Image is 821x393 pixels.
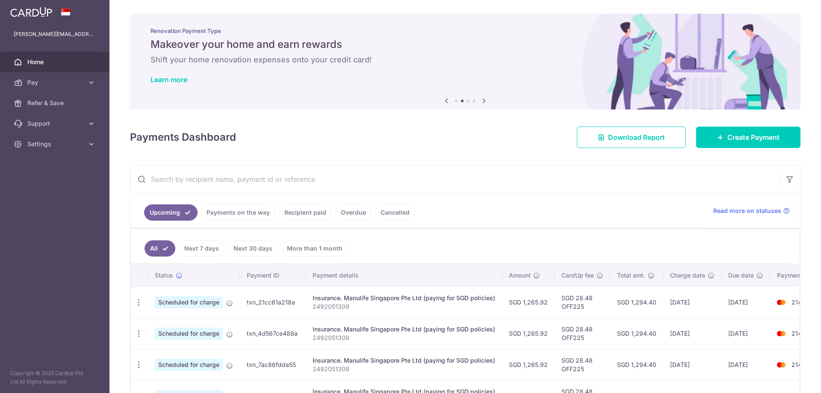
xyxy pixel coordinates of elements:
span: Total amt. [617,271,645,280]
td: [DATE] [721,318,770,349]
td: txn_4d567ce488a [240,318,306,349]
span: Charge date [670,271,705,280]
img: CardUp [10,7,52,17]
a: Learn more [151,75,187,84]
a: Recipient paid [279,204,332,221]
td: SGD 1,294.40 [610,287,663,318]
span: Status [155,271,173,280]
input: Search by recipient name, payment id or reference [130,165,780,193]
h6: Shift your home renovation expenses onto your credit card! [151,55,780,65]
span: Scheduled for charge [155,328,223,340]
div: Insurance. Manulife Singapore Pte Ltd (paying for SGD policies) [313,294,495,302]
td: txn_7ac86fdda55 [240,349,306,380]
td: txn_21cc81a218a [240,287,306,318]
span: 2140 [791,330,806,337]
a: Payments on the way [201,204,275,221]
img: Bank Card [773,297,790,307]
span: 2140 [791,361,806,368]
h4: Payments Dashboard [130,130,236,145]
span: Pay [27,78,84,87]
span: 2140 [791,298,806,306]
th: Payment details [306,264,502,287]
td: [DATE] [721,287,770,318]
a: Create Payment [696,127,800,148]
img: Bank Card [773,360,790,370]
td: SGD 1,294.40 [610,349,663,380]
a: Upcoming [144,204,198,221]
td: SGD 28.48 OFF225 [555,287,610,318]
div: Insurance. Manulife Singapore Pte Ltd (paying for SGD policies) [313,356,495,365]
a: Cancelled [375,204,415,221]
td: SGD 1,265.92 [502,349,555,380]
td: [DATE] [721,349,770,380]
span: Home [27,58,84,66]
img: Renovation banner [130,14,800,109]
td: SGD 1,265.92 [502,287,555,318]
p: 2492051309 [313,365,495,373]
span: Scheduled for charge [155,359,223,371]
td: SGD 28.48 OFF225 [555,349,610,380]
span: Settings [27,140,84,148]
span: Refer & Save [27,99,84,107]
img: Bank Card [773,328,790,339]
td: SGD 28.48 OFF225 [555,318,610,349]
span: Due date [728,271,754,280]
p: 2492051309 [313,302,495,311]
span: Support [27,119,84,128]
td: SGD 1,265.92 [502,318,555,349]
a: Overdue [335,204,372,221]
p: Renovation Payment Type [151,27,780,34]
p: [PERSON_NAME][EMAIL_ADDRESS][DOMAIN_NAME] [14,30,96,38]
span: Read more on statuses [713,207,781,215]
a: More than 1 month [281,240,348,257]
a: All [145,240,175,257]
td: [DATE] [663,349,721,380]
span: Download Report [608,132,665,142]
p: 2492051309 [313,334,495,342]
iframe: Opens a widget where you can find more information [766,367,812,389]
a: Read more on statuses [713,207,790,215]
a: Next 30 days [228,240,278,257]
span: Amount [509,271,531,280]
span: Scheduled for charge [155,296,223,308]
span: CardUp fee [561,271,594,280]
td: [DATE] [663,318,721,349]
a: Next 7 days [179,240,224,257]
span: Create Payment [727,132,780,142]
th: Payment ID [240,264,306,287]
td: SGD 1,294.40 [610,318,663,349]
td: [DATE] [663,287,721,318]
a: Download Report [577,127,686,148]
div: Insurance. Manulife Singapore Pte Ltd (paying for SGD policies) [313,325,495,334]
h5: Makeover your home and earn rewards [151,38,780,51]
